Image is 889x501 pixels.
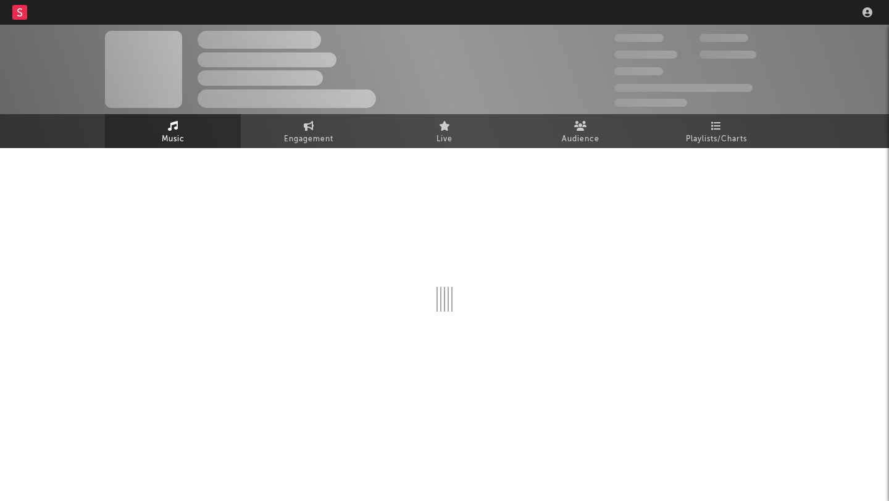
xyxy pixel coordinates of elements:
span: Audience [562,132,599,147]
a: Live [377,114,512,148]
span: 1,000,000 [699,51,756,59]
span: Music [162,132,185,147]
a: Audience [512,114,648,148]
span: Jump Score: 85.0 [614,99,687,107]
a: Engagement [241,114,377,148]
span: Engagement [284,132,333,147]
span: Playlists/Charts [686,132,747,147]
span: 300,000 [614,34,664,42]
span: 100,000 [614,67,663,75]
span: 50,000,000 Monthly Listeners [614,84,753,92]
a: Music [105,114,241,148]
span: 100,000 [699,34,748,42]
a: Playlists/Charts [648,114,784,148]
span: Live [436,132,453,147]
span: 50,000,000 [614,51,677,59]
